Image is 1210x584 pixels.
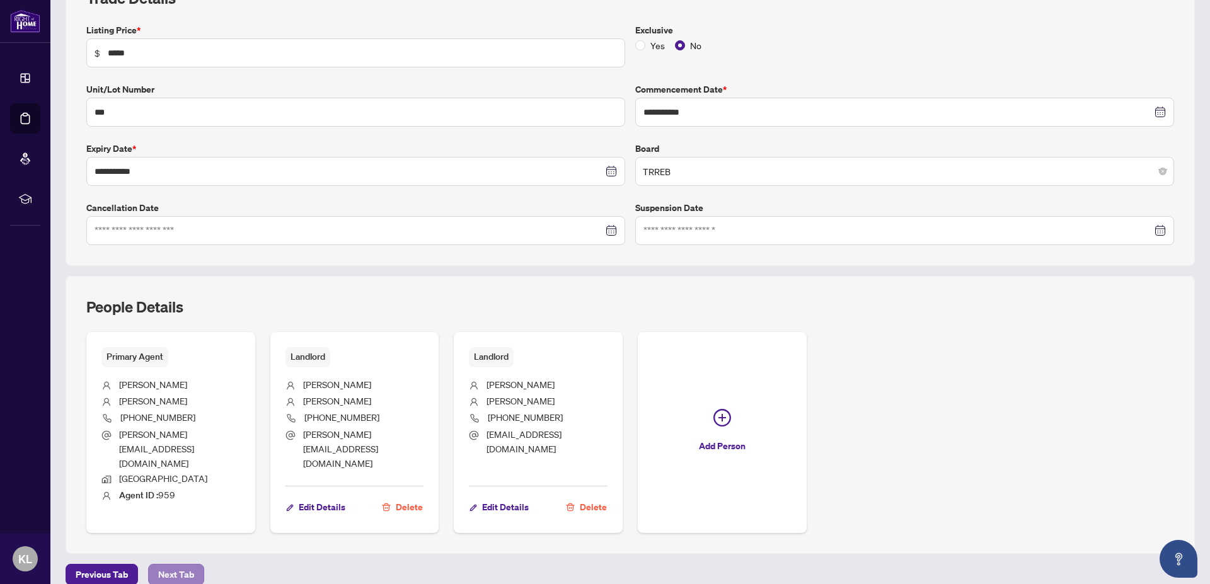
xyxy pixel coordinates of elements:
[303,379,371,390] span: [PERSON_NAME]
[303,395,371,406] span: [PERSON_NAME]
[396,497,423,517] span: Delete
[95,46,100,60] span: $
[381,496,423,518] button: Delete
[487,428,562,454] span: [EMAIL_ADDRESS][DOMAIN_NAME]
[119,490,158,501] b: Agent ID :
[565,496,608,518] button: Delete
[119,472,207,484] span: [GEOGRAPHIC_DATA]
[635,83,1174,96] label: Commencement Date
[699,436,746,456] span: Add Person
[86,83,625,96] label: Unit/Lot Number
[487,395,555,406] span: [PERSON_NAME]
[119,489,175,500] span: 959
[101,347,168,367] span: Primary Agent
[487,379,555,390] span: [PERSON_NAME]
[119,428,194,469] span: [PERSON_NAME][EMAIL_ADDRESS][DOMAIN_NAME]
[119,395,187,406] span: [PERSON_NAME]
[304,411,379,423] span: [PHONE_NUMBER]
[119,379,187,390] span: [PERSON_NAME]
[120,411,195,423] span: [PHONE_NUMBER]
[482,497,529,517] span: Edit Details
[10,9,40,33] img: logo
[635,23,1174,37] label: Exclusive
[303,428,378,469] span: [PERSON_NAME][EMAIL_ADDRESS][DOMAIN_NAME]
[580,497,607,517] span: Delete
[299,497,345,517] span: Edit Details
[643,159,1167,183] span: TRREB
[469,496,529,518] button: Edit Details
[18,550,32,568] span: KL
[469,347,514,367] span: Landlord
[635,142,1174,156] label: Board
[638,332,807,533] button: Add Person
[86,23,625,37] label: Listing Price
[645,38,670,52] span: Yes
[86,201,625,215] label: Cancellation Date
[685,38,706,52] span: No
[285,496,346,518] button: Edit Details
[285,347,330,367] span: Landlord
[1159,168,1167,175] span: close-circle
[488,411,563,423] span: [PHONE_NUMBER]
[635,201,1174,215] label: Suspension Date
[1160,540,1197,578] button: Open asap
[86,297,183,317] h2: People Details
[713,409,731,427] span: plus-circle
[86,142,625,156] label: Expiry Date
